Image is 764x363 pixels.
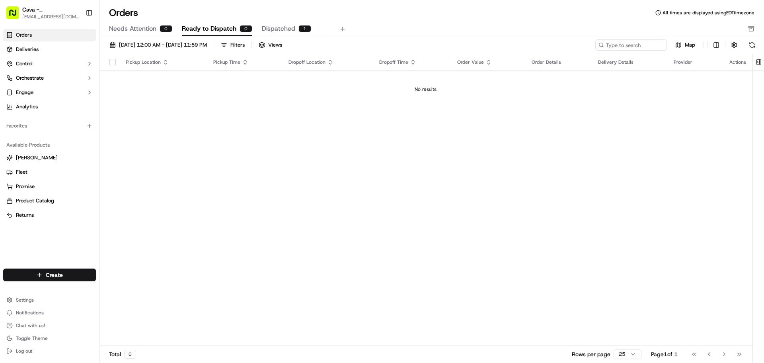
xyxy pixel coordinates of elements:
a: Promise [6,183,93,190]
span: Dispatched [262,24,295,33]
span: Fleet [16,169,27,176]
button: Control [3,57,96,70]
button: Fleet [3,166,96,179]
div: Pickup Location [126,59,201,65]
div: Actions [729,59,746,65]
span: Needs Attention [109,24,156,33]
div: Filters [230,41,245,49]
div: Provider [674,59,717,65]
button: Chat with us! [3,320,96,331]
a: Deliveries [3,43,96,56]
a: Analytics [3,100,96,113]
button: Cava - [GEOGRAPHIC_DATA][EMAIL_ADDRESS][DOMAIN_NAME] [3,3,82,22]
div: Favorites [3,120,96,132]
span: Orchestrate [16,75,44,82]
span: Map [685,41,695,49]
span: All times are displayed using EDT timezone [663,10,754,16]
span: [PERSON_NAME] [16,154,58,161]
span: [DATE] 12:00 AM - [DATE] 11:59 PM [119,41,207,49]
span: Chat with us! [16,322,45,329]
div: Page 1 of 1 [651,350,678,358]
div: Pickup Time [213,59,276,65]
button: Views [255,39,286,51]
button: Map [670,40,700,50]
button: Returns [3,209,96,222]
button: Promise [3,180,96,193]
span: Deliveries [16,46,39,53]
button: Engage [3,86,96,99]
span: Orders [16,31,32,39]
span: Analytics [16,103,38,110]
span: Log out [16,348,32,354]
div: Total [109,350,136,359]
a: Returns [6,212,93,219]
span: Toggle Theme [16,335,48,341]
span: Ready to Dispatch [182,24,236,33]
a: Fleet [6,169,93,176]
button: Notifications [3,307,96,318]
button: Orchestrate [3,72,96,84]
h1: Orders [109,6,138,19]
p: Rows per page [572,350,610,358]
button: [DATE] 12:00 AM - [DATE] 11:59 PM [106,39,210,51]
div: 0 [240,25,252,32]
div: No results. [103,86,749,92]
span: Engage [16,89,33,96]
span: Promise [16,183,35,190]
div: 1 [298,25,311,32]
button: Filters [217,39,248,51]
div: Delivery Details [598,59,661,65]
div: Dropoff Time [379,59,444,65]
span: Settings [16,297,34,303]
button: [PERSON_NAME] [3,151,96,164]
span: Product Catalog [16,197,54,204]
button: Log out [3,345,96,357]
button: [EMAIL_ADDRESS][DOMAIN_NAME] [22,14,79,20]
div: Dropoff Location [288,59,366,65]
span: Returns [16,212,34,219]
span: Control [16,60,33,67]
button: Cava - [GEOGRAPHIC_DATA] [22,6,79,14]
button: Settings [3,294,96,306]
button: Create [3,269,96,281]
span: Views [268,41,282,49]
button: Toggle Theme [3,333,96,344]
a: [PERSON_NAME] [6,154,93,161]
a: Product Catalog [6,197,93,204]
button: Refresh [746,39,758,51]
div: 0 [124,350,136,359]
span: Notifications [16,310,44,316]
input: Type to search [595,39,667,51]
div: Order Value [457,59,519,65]
span: Create [46,271,63,279]
div: 0 [160,25,172,32]
button: Product Catalog [3,194,96,207]
a: Orders [3,29,96,41]
div: Available Products [3,139,96,151]
div: Order Details [532,59,585,65]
